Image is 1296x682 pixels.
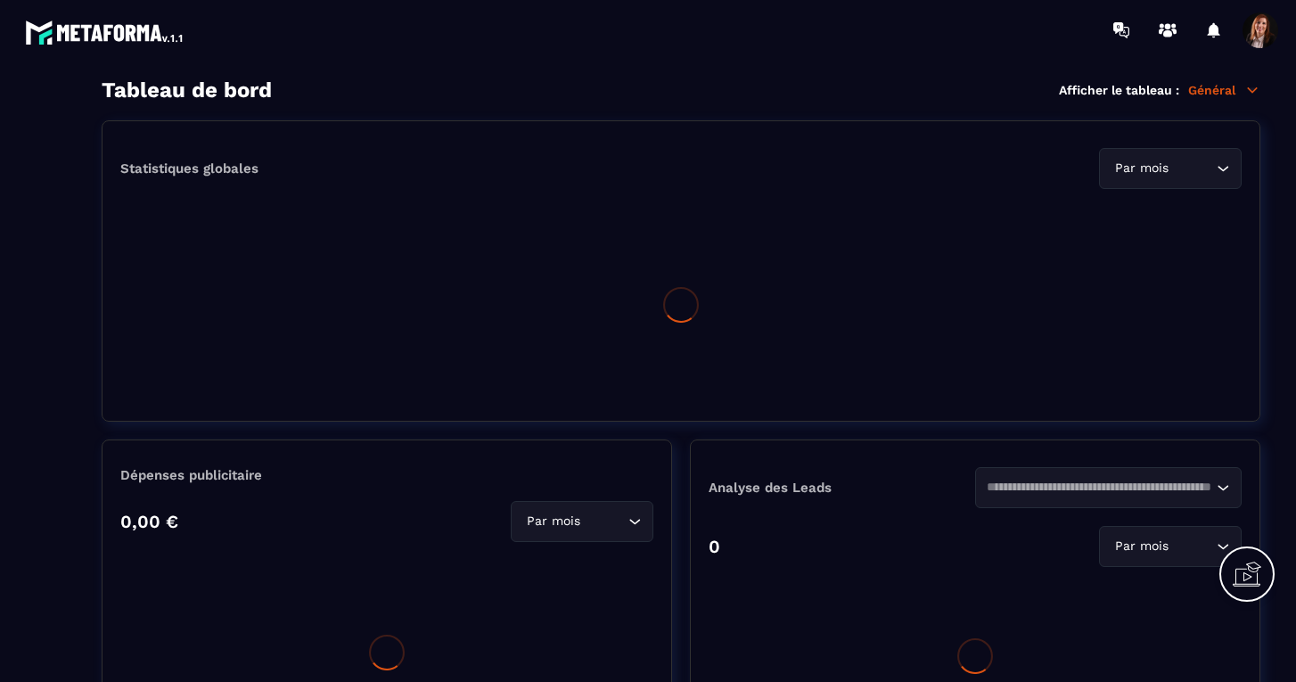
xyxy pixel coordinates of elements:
p: Statistiques globales [120,160,258,177]
h3: Tableau de bord [102,78,272,103]
p: Général [1188,82,1260,98]
div: Search for option [1099,526,1242,567]
img: logo [25,16,185,48]
div: Search for option [975,467,1242,508]
span: Par mois [1111,159,1172,178]
input: Search for option [584,512,624,531]
span: Par mois [522,512,584,531]
p: Dépenses publicitaire [120,467,653,483]
p: Afficher le tableau : [1059,83,1179,97]
p: 0 [709,536,720,557]
p: 0,00 € [120,511,178,532]
input: Search for option [987,478,1212,497]
input: Search for option [1172,159,1212,178]
input: Search for option [1172,537,1212,556]
div: Search for option [511,501,653,542]
p: Analyse des Leads [709,480,975,496]
span: Par mois [1111,537,1172,556]
div: Search for option [1099,148,1242,189]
